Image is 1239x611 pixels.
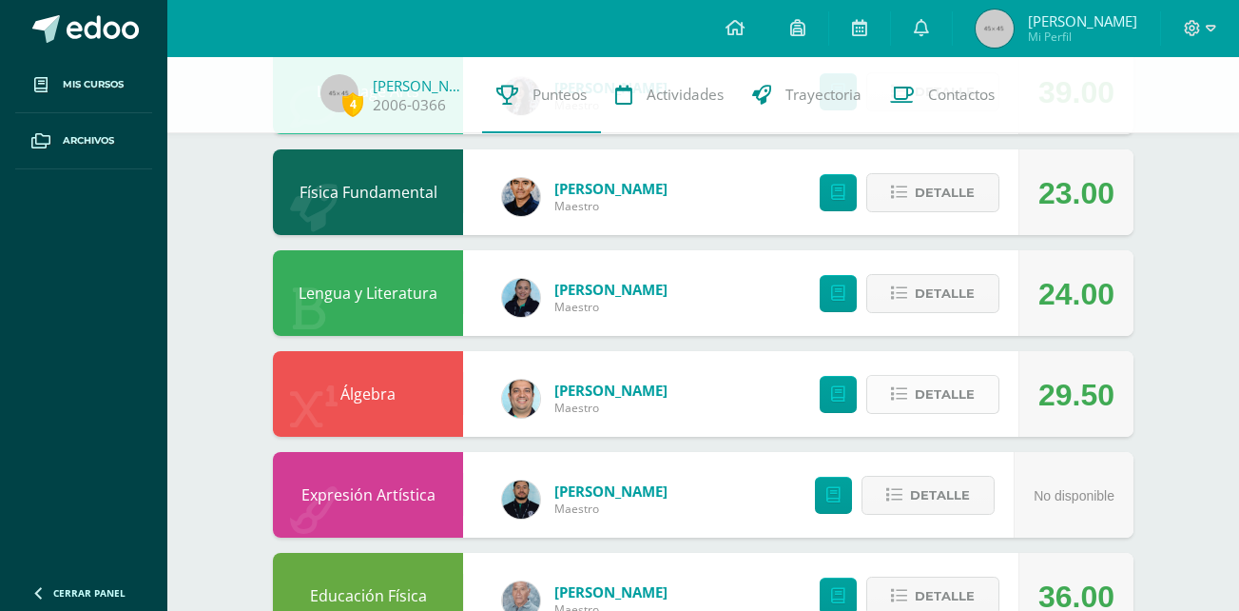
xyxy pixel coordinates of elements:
a: Trayectoria [738,57,876,133]
div: Física Fundamental [273,149,463,235]
span: 4 [342,92,363,116]
div: 24.00 [1038,251,1114,337]
span: Maestro [554,400,668,416]
div: 23.00 [1038,150,1114,236]
span: Maestro [554,198,668,214]
span: Detalle [910,478,970,513]
span: Trayectoria [785,85,861,105]
img: 118ee4e8e89fd28cfd44e91cd8d7a532.png [502,178,540,216]
span: [PERSON_NAME] [1028,11,1137,30]
a: Actividades [601,57,738,133]
span: Detalle [915,276,975,311]
span: No disponible [1034,488,1114,503]
button: Detalle [866,173,999,212]
span: Maestro [554,299,668,315]
img: 9f25a704c7e525b5c9fe1d8c113699e7.png [502,481,540,519]
a: Punteos [482,57,601,133]
span: Cerrar panel [53,586,126,600]
img: 45x45 [320,74,358,112]
img: 332fbdfa08b06637aa495b36705a9765.png [502,380,540,418]
a: Contactos [876,57,1009,133]
div: Lengua y Literatura [273,250,463,336]
img: 9587b11a6988a136ca9b298a8eab0d3f.png [502,279,540,317]
div: Álgebra [273,351,463,437]
a: 2006-0366 [373,95,446,115]
span: Mi Perfil [1028,29,1137,45]
span: Punteos [532,85,587,105]
span: Actividades [647,85,724,105]
span: Mis cursos [63,77,124,92]
button: Detalle [861,476,995,515]
span: Detalle [915,377,975,412]
span: Archivos [63,133,114,148]
button: Detalle [866,274,999,313]
a: [PERSON_NAME] [373,76,468,95]
span: Maestro [554,501,668,517]
a: Mis cursos [15,57,152,113]
a: Archivos [15,113,152,169]
span: Detalle [915,175,975,210]
button: Detalle [866,375,999,414]
img: 45x45 [976,10,1014,48]
a: [PERSON_NAME] [554,482,668,501]
a: [PERSON_NAME] [554,179,668,198]
a: [PERSON_NAME] [554,381,668,400]
div: 29.50 [1038,352,1114,438]
div: Expresión Artística [273,452,463,538]
a: [PERSON_NAME] [554,582,668,601]
a: [PERSON_NAME] [554,280,668,299]
span: Contactos [928,85,995,105]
